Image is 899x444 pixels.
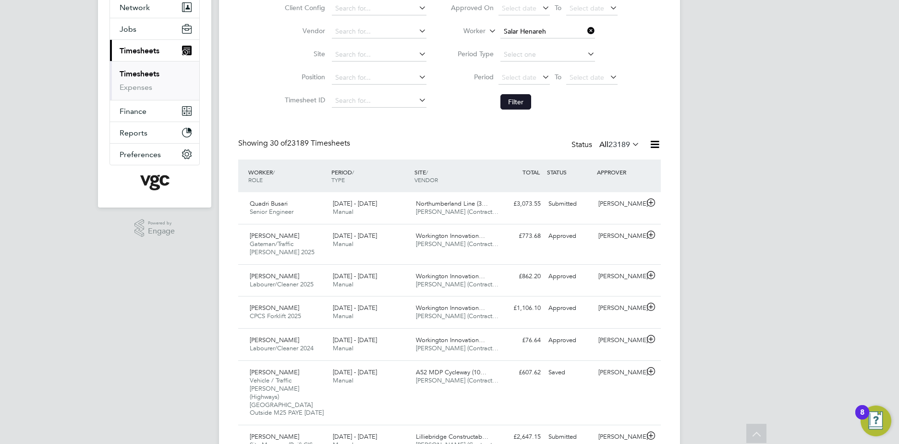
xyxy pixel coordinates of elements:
span: [DATE] - [DATE] [333,432,377,441]
span: [PERSON_NAME] (Contract… [416,208,498,216]
div: Approved [545,228,595,244]
button: Preferences [110,144,199,165]
div: WORKER [246,163,329,188]
button: Open Resource Center, 8 new notifications [861,406,891,436]
div: SITE [412,163,495,188]
a: Timesheets [120,69,159,78]
span: CPCS Forklift 2025 [250,312,301,320]
input: Select one [500,48,595,62]
span: [DATE] - [DATE] [333,304,377,312]
span: Select date [570,4,604,12]
span: Quadri Busari [250,199,288,208]
div: [PERSON_NAME] [595,333,644,348]
span: Manual [333,208,353,216]
span: Workington Innovation… [416,336,485,344]
img: vgcgroup-logo-retina.png [140,175,170,190]
div: Timesheets [110,61,199,100]
button: Finance [110,100,199,122]
span: 23189 [608,140,630,149]
span: A52 MDP Cycleway (10… [416,368,486,376]
input: Search for... [332,2,426,15]
span: Manual [333,312,353,320]
span: / [352,168,354,176]
span: Workington Innovation… [416,232,485,240]
span: To [552,1,564,14]
span: Reports [120,128,147,137]
span: Powered by [148,219,175,227]
div: [PERSON_NAME] [595,228,644,244]
label: Client Config [282,3,325,12]
div: APPROVER [595,163,644,181]
button: Filter [500,94,531,110]
label: Approved On [450,3,494,12]
label: Timesheet ID [282,96,325,104]
span: [DATE] - [DATE] [333,232,377,240]
span: [DATE] - [DATE] [333,199,377,208]
input: Search for... [500,25,595,38]
input: Search for... [332,71,426,85]
input: Search for... [332,48,426,62]
span: Lilliebridge Constructab… [416,432,488,441]
span: [PERSON_NAME] [250,432,299,441]
span: Manual [333,376,353,384]
div: £3,073.55 [495,196,545,212]
a: Expenses [120,83,152,92]
label: Period [450,73,494,81]
button: Timesheets [110,40,199,61]
button: Jobs [110,18,199,39]
div: £1,106.10 [495,300,545,316]
span: [PERSON_NAME] (Contract… [416,280,498,288]
div: Status [571,138,642,152]
div: £862.20 [495,269,545,284]
a: Powered byEngage [134,219,175,237]
button: Reports [110,122,199,143]
span: TYPE [331,176,345,184]
div: [PERSON_NAME] [595,269,644,284]
div: £607.62 [495,365,545,381]
label: Period Type [450,49,494,58]
span: To [552,71,564,83]
div: [PERSON_NAME] [595,196,644,212]
div: Showing [238,138,352,148]
div: [PERSON_NAME] [595,300,644,316]
span: Manual [333,280,353,288]
input: Search for... [332,25,426,38]
div: Submitted [545,196,595,212]
span: Timesheets [120,46,159,55]
span: Engage [148,227,175,235]
div: Saved [545,365,595,381]
a: Go to home page [109,175,200,190]
span: VENDOR [414,176,438,184]
div: Approved [545,333,595,348]
span: Workington Innovation… [416,304,485,312]
span: Senior Engineer [250,208,293,216]
label: All [599,140,640,149]
div: Approved [545,300,595,316]
div: [PERSON_NAME] [595,365,644,381]
span: [PERSON_NAME] [250,272,299,280]
span: Finance [120,107,146,116]
span: [PERSON_NAME] (Contract… [416,312,498,320]
span: 23189 Timesheets [270,138,350,148]
span: Vehicle / Traffic [PERSON_NAME] (Highways) [GEOGRAPHIC_DATA] Outside M25 PAYE [DATE] [250,376,324,417]
span: Network [120,3,150,12]
span: Jobs [120,25,136,34]
span: Select date [570,73,604,82]
span: Northumberland Line (3… [416,199,488,208]
span: Labourer/Cleaner 2024 [250,344,314,352]
span: Workington Innovation… [416,272,485,280]
span: Manual [333,240,353,248]
span: Manual [333,344,353,352]
span: Gateman/Traffic [PERSON_NAME] 2025 [250,240,315,256]
span: [PERSON_NAME] [250,304,299,312]
div: Approved [545,269,595,284]
span: [PERSON_NAME] (Contract… [416,344,498,352]
span: [PERSON_NAME] (Contract… [416,240,498,248]
div: £76.64 [495,333,545,348]
input: Search for... [332,94,426,108]
label: Vendor [282,26,325,35]
span: ROLE [248,176,263,184]
span: [PERSON_NAME] (Contract… [416,376,498,384]
span: [PERSON_NAME] [250,232,299,240]
label: Site [282,49,325,58]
